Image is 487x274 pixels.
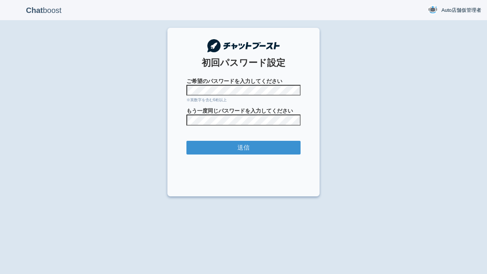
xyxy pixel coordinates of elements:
[26,6,43,14] b: Chat
[6,1,82,20] p: boost
[186,97,301,103] div: ※英数字を含む6桁以上
[428,5,438,14] img: User Image
[441,6,481,14] span: Auto店舗仮管理者
[186,107,301,115] span: もう一度同じパスワードを入力してください
[207,39,280,53] img: チャットブースト
[186,77,301,85] span: ご希望のパスワードを入力してください
[186,141,301,155] input: 送信
[186,56,301,69] div: 初回パスワード設定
